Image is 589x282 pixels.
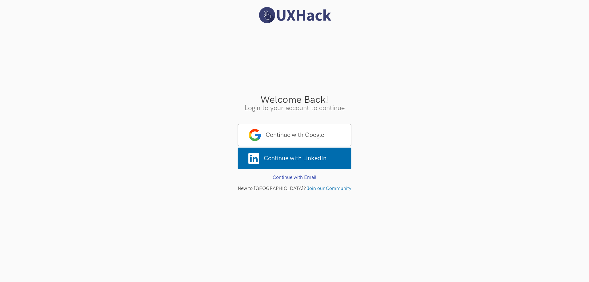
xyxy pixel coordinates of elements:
a: Join our Community [306,186,351,191]
a: Continue with LinkedIn [238,148,351,169]
a: Continue with Google [238,124,351,146]
span: New to [GEOGRAPHIC_DATA]? [238,186,306,191]
img: google-logo.png [249,129,261,141]
img: UXHack logo [256,6,333,24]
a: Continue with Email [273,175,316,180]
h3: Login to your account to continue [5,105,584,112]
h3: Welcome Back! [5,95,584,105]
